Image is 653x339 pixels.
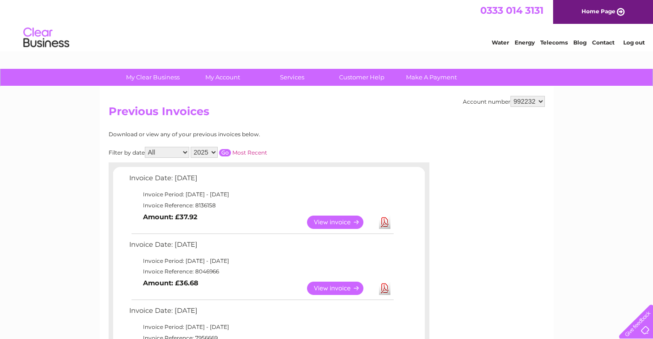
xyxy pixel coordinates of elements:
a: Telecoms [540,39,568,46]
a: Make A Payment [394,69,469,86]
td: Invoice Reference: 8046966 [127,266,395,277]
td: Invoice Reference: 8136158 [127,200,395,211]
a: Contact [592,39,615,46]
td: Invoice Period: [DATE] - [DATE] [127,256,395,267]
a: Most Recent [232,149,267,156]
td: Invoice Period: [DATE] - [DATE] [127,189,395,200]
h2: Previous Invoices [109,105,545,122]
a: View [307,216,374,229]
a: My Account [185,69,260,86]
a: Download [379,282,390,295]
a: Services [254,69,330,86]
img: logo.png [23,24,70,52]
a: Energy [515,39,535,46]
div: Clear Business is a trading name of Verastar Limited (registered in [GEOGRAPHIC_DATA] No. 3667643... [110,5,543,44]
td: Invoice Date: [DATE] [127,305,395,322]
b: Amount: £36.68 [143,279,198,287]
b: Amount: £37.92 [143,213,198,221]
td: Invoice Period: [DATE] - [DATE] [127,322,395,333]
a: Blog [573,39,587,46]
a: Water [492,39,509,46]
a: My Clear Business [115,69,191,86]
a: View [307,282,374,295]
a: Log out [623,39,645,46]
a: 0333 014 3131 [480,5,543,16]
div: Account number [463,96,545,107]
a: Download [379,216,390,229]
div: Filter by date [109,147,349,158]
td: Invoice Date: [DATE] [127,239,395,256]
td: Invoice Date: [DATE] [127,172,395,189]
a: Customer Help [324,69,400,86]
div: Download or view any of your previous invoices below. [109,131,349,138]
